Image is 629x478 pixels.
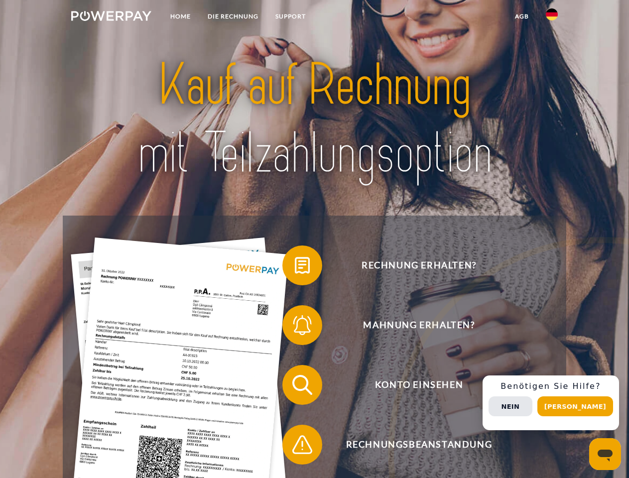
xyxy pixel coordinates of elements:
img: qb_bill.svg [290,253,315,278]
a: Home [162,7,199,25]
a: SUPPORT [267,7,314,25]
button: [PERSON_NAME] [537,396,613,416]
button: Konto einsehen [282,365,541,405]
div: Schnellhilfe [483,375,619,430]
button: Mahnung erhalten? [282,305,541,345]
button: Rechnung erhalten? [282,245,541,285]
button: Nein [489,396,532,416]
img: logo-powerpay-white.svg [71,11,151,21]
img: qb_bell.svg [290,313,315,338]
a: DIE RECHNUNG [199,7,267,25]
h3: Benötigen Sie Hilfe? [489,381,613,391]
img: de [546,8,558,20]
a: agb [506,7,537,25]
img: qb_warning.svg [290,432,315,457]
iframe: Schaltfläche zum Öffnen des Messaging-Fensters [589,438,621,470]
span: Konto einsehen [297,365,541,405]
button: Rechnungsbeanstandung [282,425,541,465]
span: Rechnung erhalten? [297,245,541,285]
span: Mahnung erhalten? [297,305,541,345]
span: Rechnungsbeanstandung [297,425,541,465]
img: title-powerpay_de.svg [95,48,534,191]
img: qb_search.svg [290,372,315,397]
